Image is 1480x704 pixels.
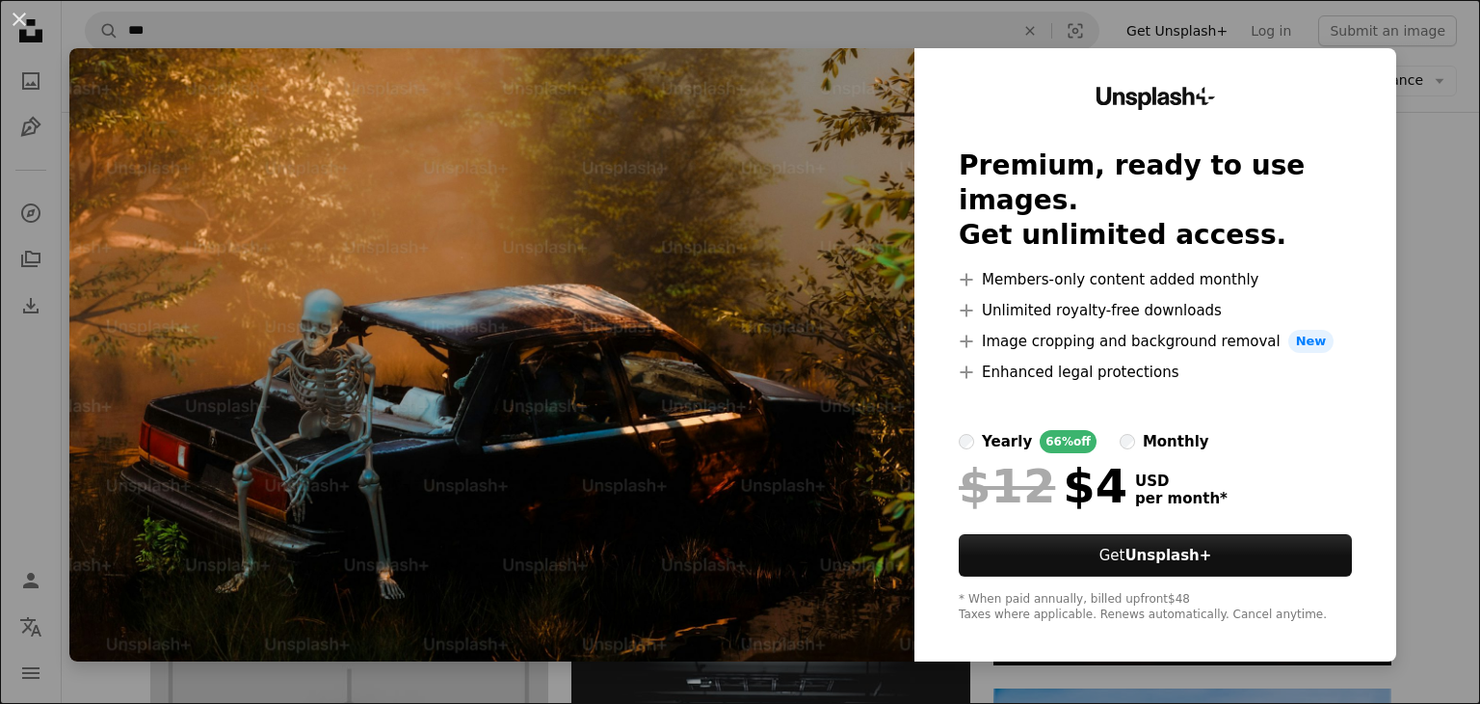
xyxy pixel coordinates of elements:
[1288,330,1335,353] span: New
[1135,490,1228,507] span: per month *
[1040,430,1097,453] div: 66% off
[982,430,1032,453] div: yearly
[1143,430,1209,453] div: monthly
[959,461,1055,511] span: $12
[959,268,1352,291] li: Members-only content added monthly
[959,592,1352,623] div: * When paid annually, billed upfront $48 Taxes where applicable. Renews automatically. Cancel any...
[959,534,1352,577] button: GetUnsplash+
[959,361,1352,384] li: Enhanced legal protections
[959,461,1127,511] div: $4
[1135,473,1228,490] span: USD
[959,149,1352,253] h2: Premium, ready to use images. Get unlimited access.
[1124,547,1211,564] strong: Unsplash+
[959,330,1352,353] li: Image cropping and background removal
[959,434,974,449] input: yearly66%off
[959,299,1352,322] li: Unlimited royalty-free downloads
[1120,434,1135,449] input: monthly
